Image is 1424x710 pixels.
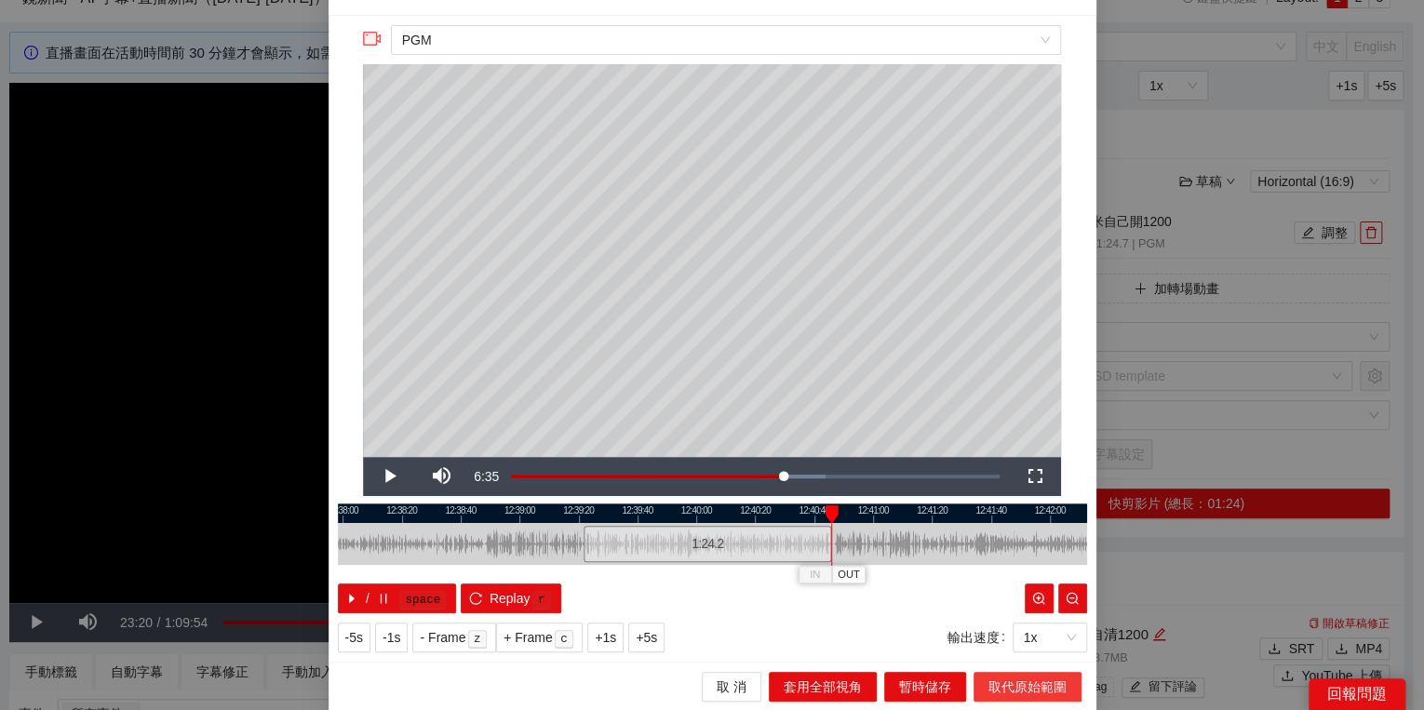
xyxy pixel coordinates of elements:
span: - Frame [420,627,465,648]
button: Play [363,457,415,496]
span: zoom-out [1066,592,1079,607]
span: -5s [345,627,363,648]
button: Fullscreen [1009,457,1061,496]
button: + Framec [496,623,583,652]
kbd: r [532,591,551,610]
span: +1s [595,627,616,648]
span: OUT [838,567,860,583]
button: +5s [628,623,665,652]
button: +1s [587,623,624,652]
span: 取代原始範圍 [988,677,1067,697]
label: 輸出速度 [947,623,1013,652]
kbd: c [555,630,573,649]
button: -5s [338,623,370,652]
button: 取 消 [702,672,761,702]
button: IN [799,566,832,583]
span: pause [377,592,390,607]
button: 暫時儲存 [884,672,966,702]
span: 套用全部視角 [784,677,862,697]
span: PGM [402,26,1050,54]
kbd: space [399,591,446,610]
button: zoom-in [1025,583,1054,613]
span: + Frame [504,627,553,648]
span: 6:35 [474,469,499,484]
button: 套用全部視角 [769,672,877,702]
button: OUT [832,566,866,583]
button: caret-right/pausespace [338,583,457,613]
span: Replay [490,588,531,609]
span: caret-right [345,592,358,607]
div: 回報問題 [1309,678,1405,710]
span: 1x [1024,623,1076,651]
span: zoom-in [1032,592,1045,607]
span: +5s [636,627,657,648]
span: reload [469,592,482,607]
button: - Framez [412,623,496,652]
span: -1s [383,627,400,648]
div: 1:24.2 [584,526,832,562]
button: Mute [415,457,467,496]
span: / [366,588,369,609]
button: 取代原始範圍 [974,672,1081,702]
button: reloadReplayr [461,583,560,613]
div: Video Player [363,64,1061,457]
span: 暫時儲存 [899,677,951,697]
div: Progress Bar [511,475,1000,478]
button: -1s [375,623,408,652]
kbd: z [468,630,487,649]
span: 取 消 [717,677,746,697]
span: video-camera [363,30,382,48]
button: zoom-out [1058,583,1087,613]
